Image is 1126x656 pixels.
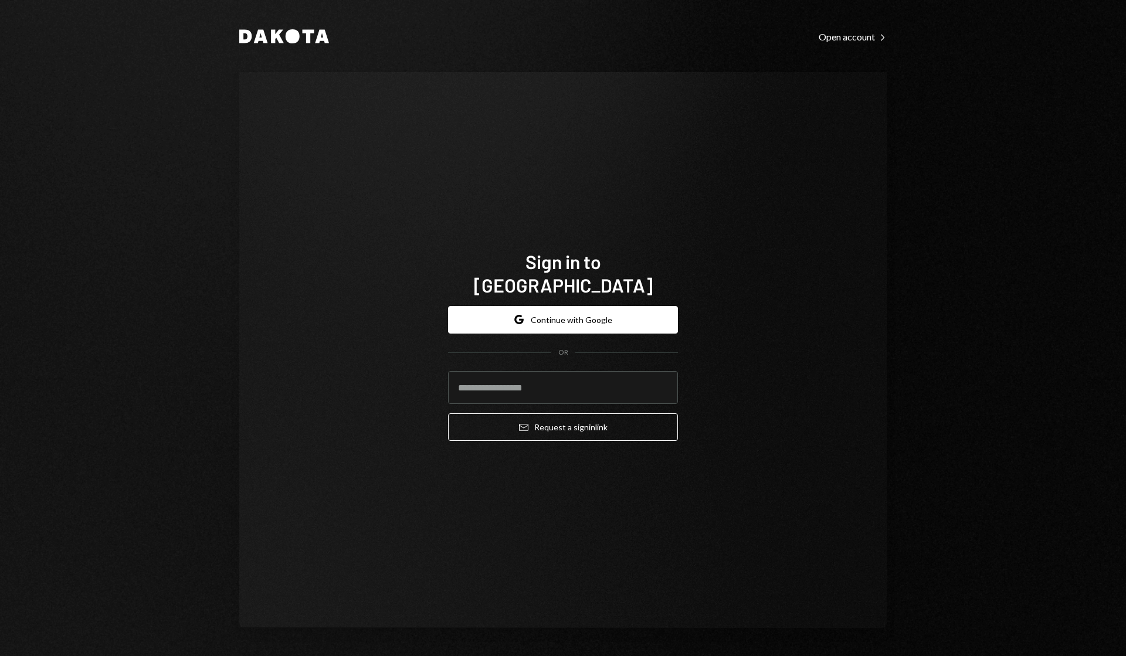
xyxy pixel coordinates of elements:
button: Request a signinlink [448,413,678,441]
div: Open account [819,31,887,43]
button: Continue with Google [448,306,678,334]
a: Open account [819,30,887,43]
h1: Sign in to [GEOGRAPHIC_DATA] [448,250,678,297]
div: OR [558,348,568,358]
